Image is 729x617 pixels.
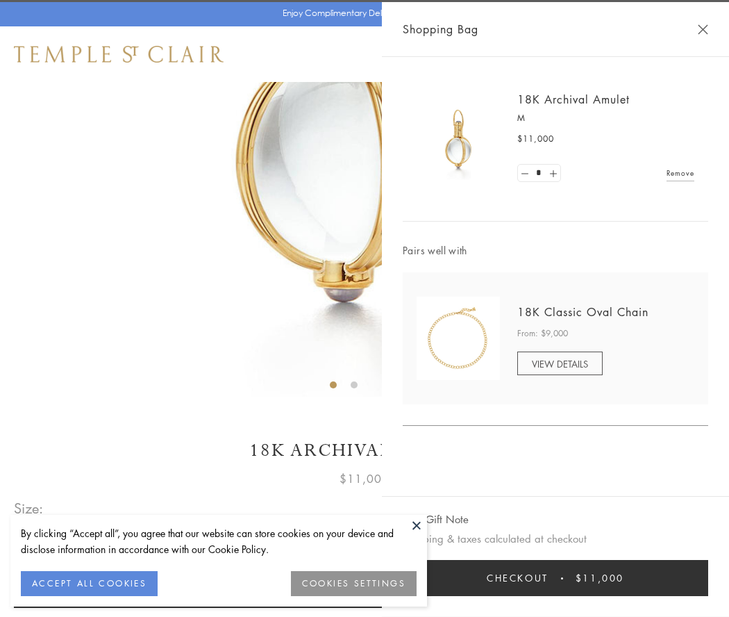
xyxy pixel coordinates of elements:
[14,46,224,63] img: Temple St. Clair
[403,20,478,38] span: Shopping Bag
[283,6,440,20] p: Enjoy Complimentary Delivery & Returns
[21,525,417,557] div: By clicking “Accept all”, you agree that our website can store cookies on your device and disclos...
[576,570,624,586] span: $11,000
[546,165,560,182] a: Set quantity to 2
[487,570,548,586] span: Checkout
[667,165,694,181] a: Remove
[698,24,708,35] button: Close Shopping Bag
[518,165,532,182] a: Set quantity to 0
[517,352,603,375] a: VIEW DETAILS
[340,470,389,488] span: $11,000
[417,97,500,181] img: 18K Archival Amulet
[403,560,708,596] button: Checkout $11,000
[517,304,648,320] a: 18K Classic Oval Chain
[14,438,715,463] h1: 18K Archival Amulet
[517,327,568,340] span: From: $9,000
[517,92,630,107] a: 18K Archival Amulet
[403,530,708,548] p: Shipping & taxes calculated at checkout
[403,242,708,258] span: Pairs well with
[21,571,158,596] button: ACCEPT ALL COOKIES
[517,111,694,125] p: M
[403,511,469,528] button: Add Gift Note
[291,571,417,596] button: COOKIES SETTINGS
[532,357,588,370] span: VIEW DETAILS
[14,497,44,520] span: Size:
[517,132,554,146] span: $11,000
[417,297,500,380] img: N88865-OV18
